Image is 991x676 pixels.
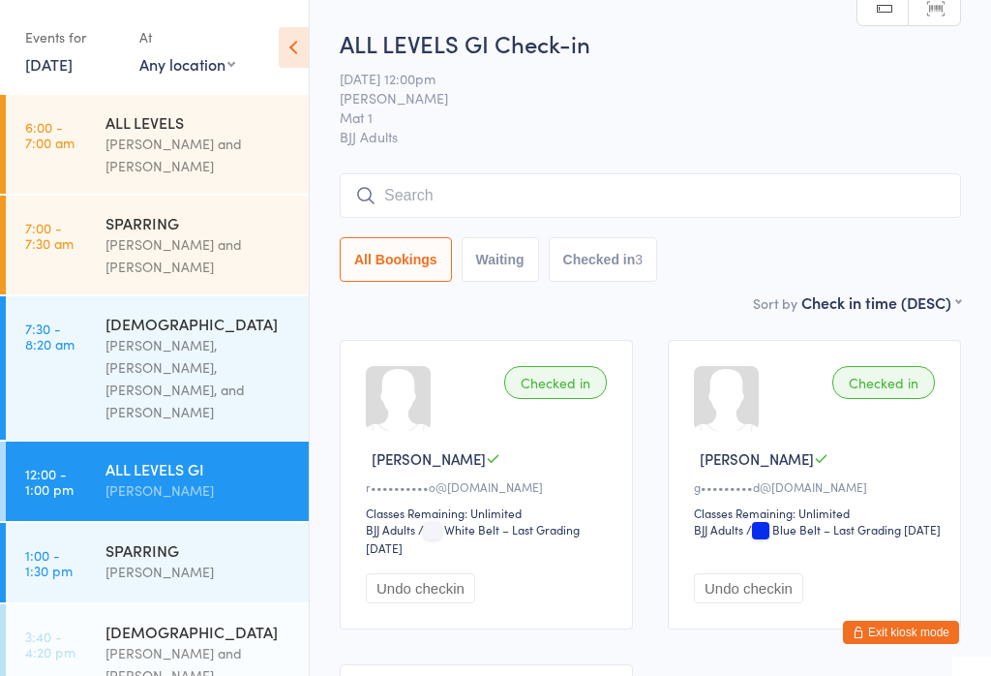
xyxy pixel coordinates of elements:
[105,212,292,233] div: SPARRING
[6,296,309,440] a: 7:30 -8:20 am[DEMOGRAPHIC_DATA][PERSON_NAME], [PERSON_NAME], [PERSON_NAME], and [PERSON_NAME]
[694,521,743,538] div: BJJ Adults
[832,366,935,399] div: Checked in
[105,133,292,177] div: [PERSON_NAME] and [PERSON_NAME]
[340,108,931,127] span: Mat 1
[366,521,415,538] div: BJJ Adults
[694,478,941,495] div: g•••••••••d@[DOMAIN_NAME]
[6,442,309,521] a: 12:00 -1:00 pmALL LEVELS GI[PERSON_NAME]
[366,521,580,556] span: / White Belt – Last Grading [DATE]
[105,233,292,278] div: [PERSON_NAME] and [PERSON_NAME]
[6,523,309,602] a: 1:00 -1:30 pmSPARRING[PERSON_NAME]
[340,127,961,146] span: BJJ Adults
[694,505,941,521] div: Classes Remaining: Unlimited
[105,539,292,561] div: SPARRING
[366,573,475,603] button: Undo checkin
[694,573,803,603] button: Undo checkin
[746,521,941,538] span: / Blue Belt – Last Grading [DATE]
[504,366,607,399] div: Checked in
[105,334,292,423] div: [PERSON_NAME], [PERSON_NAME], [PERSON_NAME], and [PERSON_NAME]
[366,505,613,521] div: Classes Remaining: Unlimited
[340,69,931,88] span: [DATE] 12:00pm
[25,466,74,497] time: 12:00 - 1:00 pm
[105,561,292,583] div: [PERSON_NAME]
[753,293,797,313] label: Sort by
[340,237,452,282] button: All Bookings
[462,237,539,282] button: Waiting
[801,292,961,313] div: Check in time (DESC)
[635,252,643,267] div: 3
[25,547,73,578] time: 1:00 - 1:30 pm
[340,27,961,59] h2: ALL LEVELS GI Check-in
[340,88,931,108] span: [PERSON_NAME]
[340,173,961,218] input: Search
[139,53,235,75] div: Any location
[25,629,75,660] time: 3:40 - 4:20 pm
[372,448,486,469] span: [PERSON_NAME]
[105,313,292,334] div: [DEMOGRAPHIC_DATA]
[366,478,613,495] div: r••••••••••o@[DOMAIN_NAME]
[25,119,75,150] time: 6:00 - 7:00 am
[843,621,959,644] button: Exit kiosk mode
[105,111,292,133] div: ALL LEVELS
[25,220,74,251] time: 7:00 - 7:30 am
[25,321,75,352] time: 7:30 - 8:20 am
[6,95,309,194] a: 6:00 -7:00 amALL LEVELS[PERSON_NAME] and [PERSON_NAME]
[105,479,292,502] div: [PERSON_NAME]
[25,53,73,75] a: [DATE]
[105,621,292,642] div: [DEMOGRAPHIC_DATA]
[700,448,814,469] span: [PERSON_NAME]
[25,21,120,53] div: Events for
[139,21,235,53] div: At
[6,196,309,294] a: 7:00 -7:30 amSPARRING[PERSON_NAME] and [PERSON_NAME]
[549,237,658,282] button: Checked in3
[105,458,292,479] div: ALL LEVELS GI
